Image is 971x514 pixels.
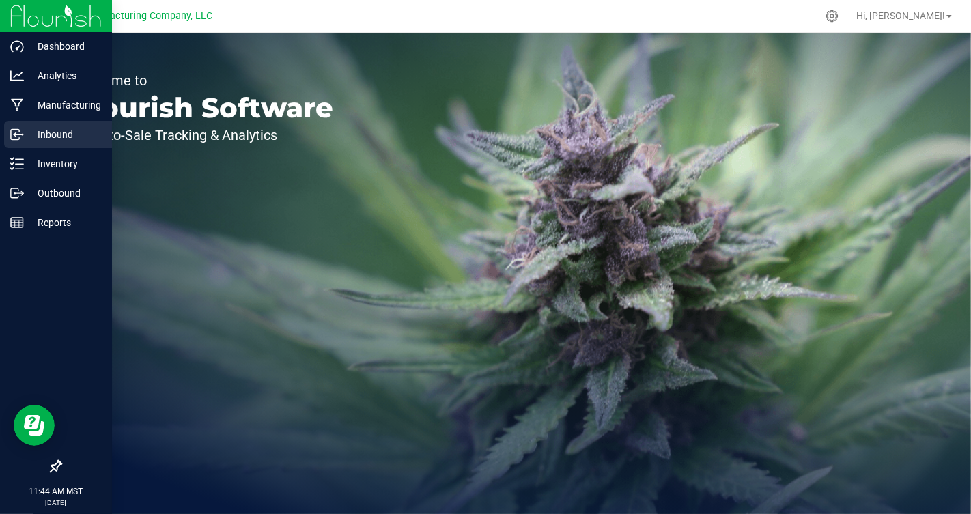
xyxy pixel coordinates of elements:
p: 11:44 AM MST [6,485,106,498]
inline-svg: Dashboard [10,40,24,53]
p: Reports [24,214,106,231]
p: Analytics [24,68,106,84]
p: Manufacturing [24,97,106,113]
span: Hi, [PERSON_NAME]! [856,10,945,21]
p: [DATE] [6,498,106,508]
p: Dashboard [24,38,106,55]
div: Manage settings [824,10,841,23]
p: Welcome to [74,74,333,87]
p: Outbound [24,185,106,201]
p: Seed-to-Sale Tracking & Analytics [74,128,333,142]
p: Inbound [24,126,106,143]
iframe: Resource center [14,405,55,446]
inline-svg: Inbound [10,128,24,141]
span: BB Manufacturing Company, LLC [66,10,212,22]
p: Flourish Software [74,94,333,122]
inline-svg: Analytics [10,69,24,83]
p: Inventory [24,156,106,172]
inline-svg: Outbound [10,186,24,200]
inline-svg: Manufacturing [10,98,24,112]
inline-svg: Reports [10,216,24,229]
inline-svg: Inventory [10,157,24,171]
